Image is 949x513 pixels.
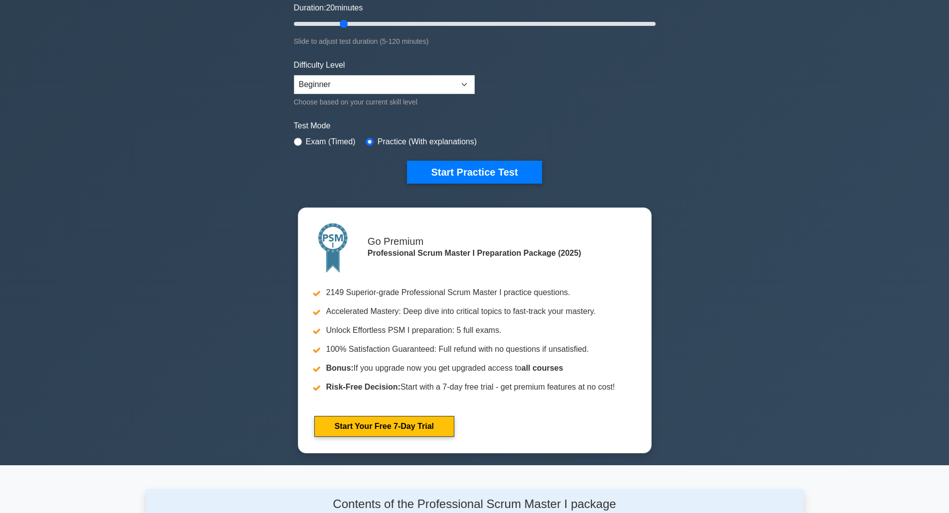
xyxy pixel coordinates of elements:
[294,59,345,71] label: Difficulty Level
[306,136,356,148] label: Exam (Timed)
[294,35,656,47] div: Slide to adjust test duration (5-120 minutes)
[314,416,454,437] a: Start Your Free 7-Day Trial
[378,136,477,148] label: Practice (With explanations)
[326,3,335,12] span: 20
[240,497,709,512] h4: Contents of the Professional Scrum Master I package
[294,96,475,108] div: Choose based on your current skill level
[294,2,363,14] label: Duration: minutes
[407,161,542,184] button: Start Practice Test
[294,120,656,132] label: Test Mode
